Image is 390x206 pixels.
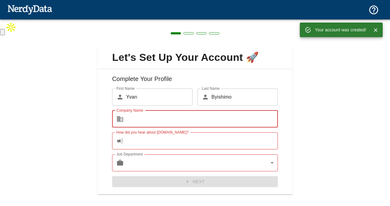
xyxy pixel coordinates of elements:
span: Let's Set Up Your Account 🚀 [102,51,288,64]
h6: Complete Your Profile [102,74,288,89]
label: How did you hear about [DOMAIN_NAME]? [116,130,189,135]
img: NerdyData.com [7,3,52,16]
label: First Name [116,86,135,91]
label: Last Name [202,86,220,91]
button: Support and Documentation [365,1,383,19]
label: Job Department [116,152,143,157]
img: Apollo [5,21,17,33]
label: Company Name [116,108,143,113]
